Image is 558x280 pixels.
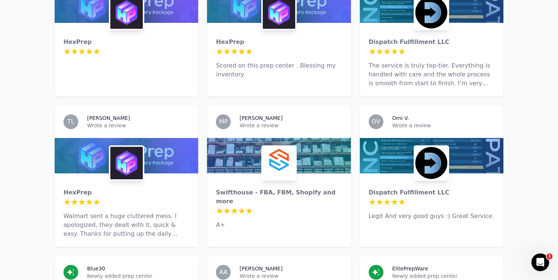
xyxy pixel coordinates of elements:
[110,147,143,179] img: HexPrep
[263,147,295,179] img: Swifthouse - FBA, FBM, Shopify and more
[240,272,342,280] p: Wrote a review
[216,221,342,229] p: A+
[63,212,189,238] p: Walmart sent a huge cluttered mess. I apologized, they dealt with it, quick & easy. Thanks for pu...
[369,188,495,197] div: Dispatch Fulfillment LLC
[372,119,380,125] span: OV
[369,38,495,46] div: Dispatch Fulfillment LLC
[392,265,428,272] h3: ElitePrepWare
[87,114,130,122] h3: [PERSON_NAME]
[531,253,549,271] iframe: Intercom live chat
[219,269,227,275] span: AA
[415,147,448,179] img: Dispatch Fulfillment LLC
[216,38,342,46] div: HexPrep
[392,114,409,122] h3: Omi V.
[216,61,342,79] p: Scored on this prep center . Blessing my inventory
[87,122,189,129] p: Wrote a review
[360,106,503,247] a: OVOmi V.Wrote a reviewDispatch Fulfillment LLCDispatch Fulfillment LLCLegit And very good guys :)...
[369,61,495,88] p: The service is truly top-tier. Everything is handled with care and the whole process is smooth fr...
[216,188,342,206] div: Swifthouse - FBA, FBM, Shopify and more
[87,272,189,280] p: Newly added prep center
[369,212,495,221] p: Legit And very good guys :) Great Service.
[219,119,228,125] span: MP
[240,122,342,129] p: Wrote a review
[240,114,282,122] h3: [PERSON_NAME]
[392,272,495,280] p: Newly added prep center
[547,253,552,259] span: 1
[240,265,282,272] h3: [PERSON_NAME]
[68,119,75,125] span: TL
[55,106,198,247] a: TL[PERSON_NAME]Wrote a reviewHexPrepHexPrepWalmart sent a huge cluttered mess. I apologized, they...
[87,265,105,272] h3: Blue30
[63,188,189,197] div: HexPrep
[207,106,351,247] a: MP[PERSON_NAME]Wrote a reviewSwifthouse - FBA, FBM, Shopify and moreSwifthouse - FBA, FBM, Shopif...
[392,122,495,129] p: Wrote a review
[63,38,189,46] div: HexPrep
